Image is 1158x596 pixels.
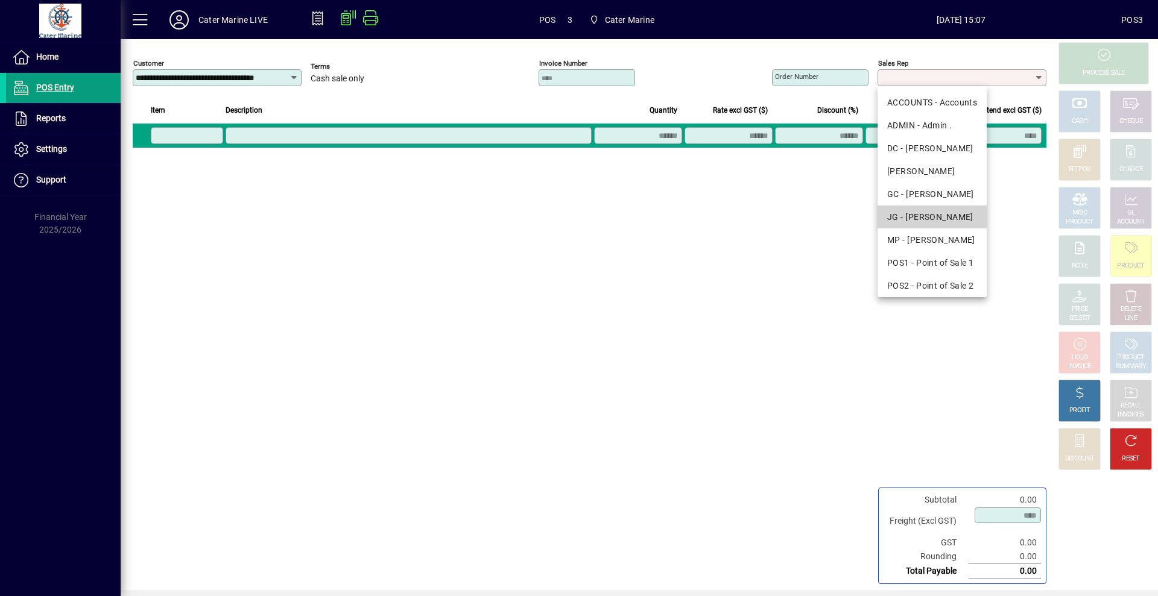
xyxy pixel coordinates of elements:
[36,144,67,154] span: Settings
[1121,401,1142,410] div: RECALL
[1072,209,1087,218] div: MISC
[884,507,969,536] td: Freight (Excl GST)
[884,564,969,579] td: Total Payable
[539,59,587,67] mat-label: Invoice number
[6,165,121,195] a: Support
[887,96,977,109] div: ACCOUNTS - Accounts
[1121,10,1143,30] div: POS3
[887,119,977,132] div: ADMIN - Admin .
[979,104,1042,117] span: Extend excl GST ($)
[878,59,908,67] mat-label: Sales rep
[1066,218,1093,227] div: PRODUCT
[36,113,66,123] span: Reports
[1127,209,1135,218] div: GL
[151,104,165,117] span: Item
[568,10,572,30] span: 3
[1119,117,1142,126] div: CHEQUE
[605,10,654,30] span: Cater Marine
[878,274,987,297] mat-option: POS2 - Point of Sale 2
[1068,362,1090,371] div: INVOICE
[1125,314,1137,323] div: LINE
[1072,117,1087,126] div: CASH
[1069,406,1090,415] div: PROFIT
[1069,165,1091,174] div: EFTPOS
[1118,410,1144,419] div: INVOICES
[1119,165,1143,174] div: CHARGE
[160,9,198,31] button: Profile
[969,564,1041,579] td: 0.00
[1072,305,1088,314] div: PRICE
[887,142,977,155] div: DC - [PERSON_NAME]
[878,137,987,160] mat-option: DC - Dan Cleaver
[1072,262,1087,271] div: NOTE
[878,251,987,274] mat-option: POS1 - Point of Sale 1
[969,550,1041,564] td: 0.00
[133,59,164,67] mat-label: Customer
[878,228,987,251] mat-option: MP - Margaret Pierce
[878,160,987,183] mat-option: DEB - Debbie McQuarters
[775,72,818,81] mat-label: Order number
[584,9,659,31] span: Cater Marine
[801,10,1121,30] span: [DATE] 15:07
[887,188,977,201] div: GC - [PERSON_NAME]
[539,10,556,30] span: POS
[969,536,1041,550] td: 0.00
[311,74,364,84] span: Cash sale only
[1083,69,1125,78] div: PROCESS SALE
[878,205,987,228] mat-option: JG - John Giles
[311,63,383,71] span: Terms
[1065,454,1094,463] div: DISCOUNT
[1122,454,1140,463] div: RESET
[36,175,66,184] span: Support
[6,104,121,134] a: Reports
[887,280,977,292] div: POS2 - Point of Sale 2
[1121,305,1141,314] div: DELETE
[650,104,677,117] span: Quantity
[1069,314,1090,323] div: SELECT
[887,165,977,178] div: [PERSON_NAME]
[878,114,987,137] mat-option: ADMIN - Admin .
[6,42,121,72] a: Home
[36,83,74,92] span: POS Entry
[1117,353,1144,362] div: PRODUCT
[198,10,268,30] div: Cater Marine LIVE
[6,134,121,165] a: Settings
[884,493,969,507] td: Subtotal
[1117,218,1145,227] div: ACCOUNT
[878,91,987,114] mat-option: ACCOUNTS - Accounts
[878,183,987,205] mat-option: GC - Gerard Cantin
[36,52,59,61] span: Home
[226,104,262,117] span: Description
[969,493,1041,507] td: 0.00
[887,234,977,246] div: MP - [PERSON_NAME]
[1072,353,1087,362] div: HOLD
[887,257,977,269] div: POS1 - Point of Sale 1
[1117,262,1144,271] div: PRODUCT
[884,550,969,564] td: Rounding
[817,104,858,117] span: Discount (%)
[713,104,768,117] span: Rate excl GST ($)
[884,536,969,550] td: GST
[887,211,977,224] div: JG - [PERSON_NAME]
[1116,362,1146,371] div: SUMMARY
